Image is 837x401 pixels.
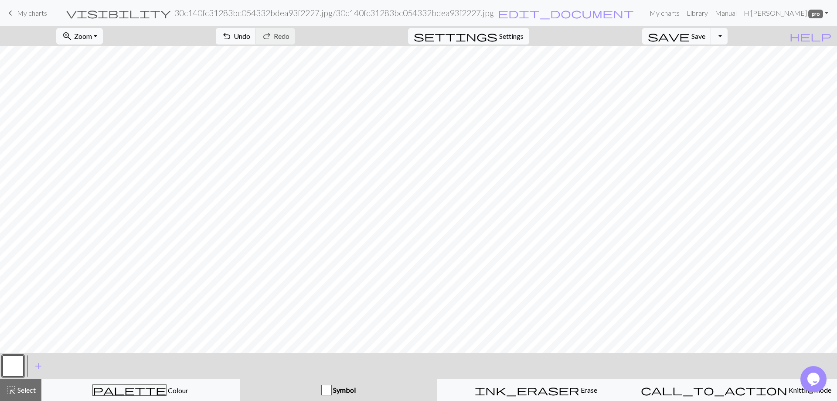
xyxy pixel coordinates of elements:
button: Save [642,28,711,45]
button: Zoom [56,28,103,45]
span: Undo [234,32,250,40]
button: Erase [437,379,635,401]
span: Erase [579,386,597,394]
span: Zoom [74,32,92,40]
button: Undo [216,28,256,45]
span: call_to_action [641,384,787,396]
span: ink_eraser [475,384,579,396]
span: Symbol [332,386,356,394]
span: Save [691,32,705,40]
iframe: chat widget [800,366,828,392]
a: My charts [5,6,47,21]
a: Manual [711,4,740,22]
span: visibility [66,7,171,19]
span: palette [93,384,166,396]
span: zoom_in [62,30,72,42]
button: Symbol [240,379,437,401]
a: My charts [646,4,683,22]
button: Knitting mode [635,379,837,401]
span: My charts [17,9,47,17]
a: Library [683,4,711,22]
span: Knitting mode [787,386,831,394]
span: Settings [499,31,524,41]
a: Hi[PERSON_NAME] pro [740,4,832,22]
span: save [648,30,690,42]
span: settings [414,30,497,42]
span: keyboard_arrow_left [5,7,16,19]
h2: 30c140fc31283bc054332bdea93f2227.jpg / 30c140fc31283bc054332bdea93f2227.jpg [174,8,494,18]
span: edit_document [498,7,634,19]
span: Select [16,386,36,394]
button: SettingsSettings [408,28,529,45]
span: add [33,360,44,372]
span: pro [808,10,823,18]
i: Settings [414,31,497,41]
span: help [789,30,831,42]
span: Colour [167,386,188,394]
button: Colour [41,379,240,401]
span: highlight_alt [6,384,16,396]
span: undo [221,30,232,42]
